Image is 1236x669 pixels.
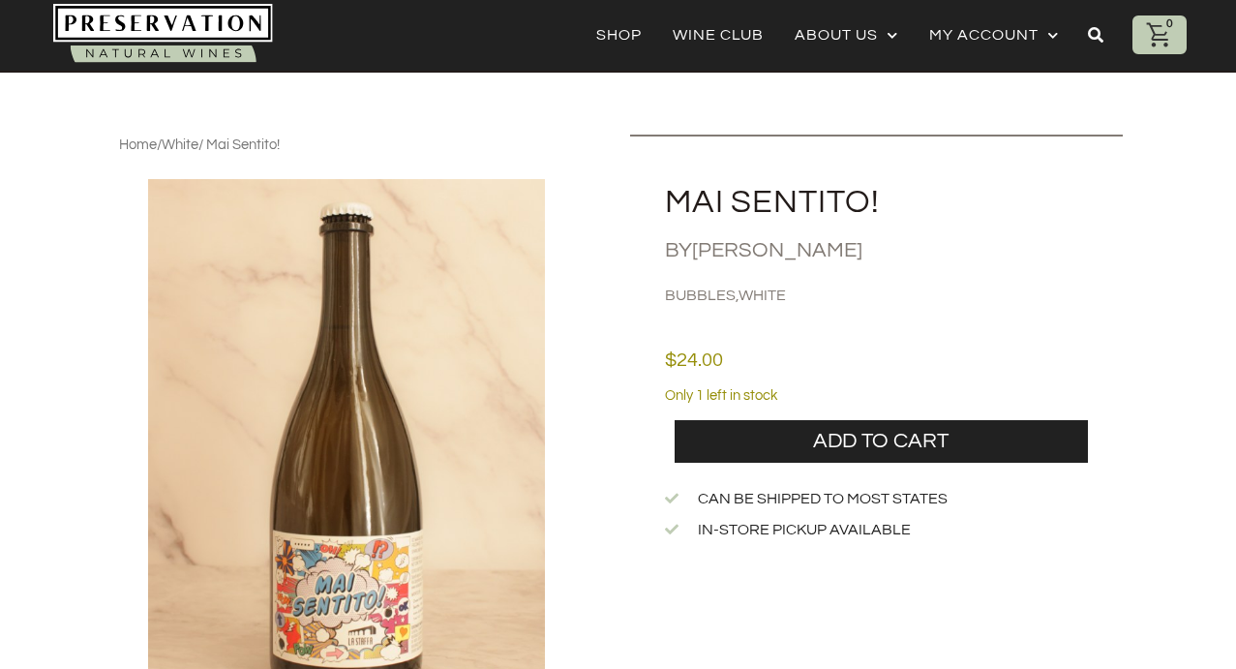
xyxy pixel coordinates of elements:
a: Home [119,137,157,152]
nav: Breadcrumb [119,135,280,156]
h2: Mai Sentito! [665,186,1123,219]
span: In-store Pickup Available [693,519,911,540]
a: Bubbles [665,288,736,303]
img: Natural-organic-biodynamic-wine [53,4,273,67]
span: $ [665,350,677,370]
button: Add to cart [675,420,1088,462]
a: Can be shipped to most states [665,488,1088,509]
bdi: 24.00 [665,350,723,370]
p: Only 1 left in stock [665,385,1088,407]
a: Shop [596,21,642,48]
nav: Menu [596,21,1059,48]
span: Can be shipped to most states [693,488,948,509]
a: My account [929,21,1059,48]
a: Wine Club [673,21,764,48]
a: About Us [795,21,898,48]
a: White [739,288,786,303]
div: 0 [1161,15,1179,33]
a: [PERSON_NAME] [692,239,862,261]
a: White [162,137,198,152]
h2: By [665,238,1123,263]
h2: , [665,283,1123,308]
